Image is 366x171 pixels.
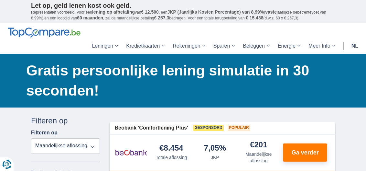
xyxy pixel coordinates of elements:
[92,9,135,15] span: lening op afbetaling
[141,9,159,15] span: € 12.500
[210,38,239,54] a: Sparen
[77,15,103,20] span: 60 maanden
[250,141,267,150] div: €201
[265,9,277,15] span: vaste
[31,130,58,136] label: Filteren op
[228,125,250,131] span: Populair
[283,143,327,162] button: Ga verder
[31,115,100,126] div: Filteren op
[348,38,362,54] a: nl
[274,38,305,54] a: Energie
[169,38,209,54] a: Rekeningen
[204,144,226,153] div: 7,05%
[193,125,224,131] span: Gesponsord
[115,144,147,161] img: product.pl.alt Beobank
[115,124,188,132] span: Beobank 'Comfortlening Plus'
[211,154,219,161] div: JKP
[88,38,122,54] a: Leningen
[239,38,274,54] a: Beleggen
[292,150,319,155] span: Ga verder
[8,28,81,38] img: TopCompare
[26,61,335,101] h1: Gratis persoonlijke lening simulatie in 30 seconden!
[239,151,278,164] div: Maandelijkse aflossing
[246,15,264,20] span: € 15.438
[159,144,183,153] div: €8.454
[305,38,339,54] a: Meer Info
[122,38,169,54] a: Kredietkaarten
[156,154,187,161] div: Totale aflossing
[31,9,335,21] p: Representatief voorbeeld: Voor een van , een ( jaarlijkse debetrentevoet van 8,99%) en een loopti...
[154,15,169,20] span: € 257,3
[167,9,264,15] span: JKP (Jaarlijks Kosten Percentage) van 8,99%
[31,2,335,9] p: Let op, geld lenen kost ook geld.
